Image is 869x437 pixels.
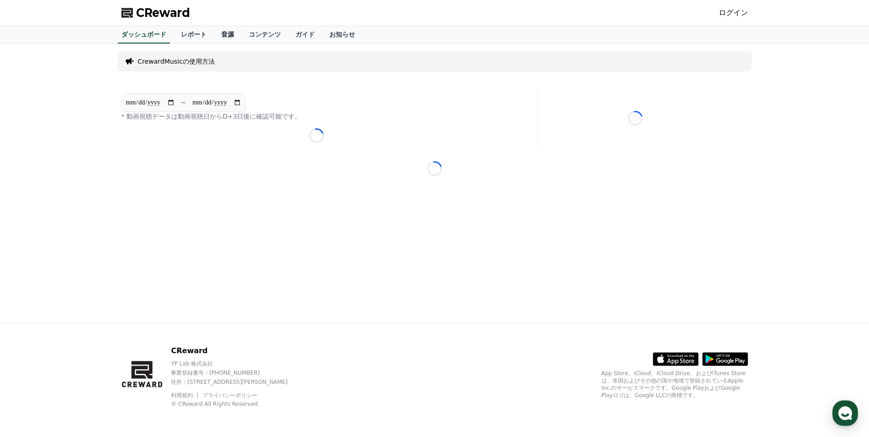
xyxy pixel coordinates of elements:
[174,26,214,44] a: レポート
[171,400,303,408] p: © CReward All Rights Reserved.
[171,360,303,367] p: YP Lab 株式会社
[214,26,241,44] a: 音源
[76,305,103,312] span: Messages
[601,370,748,399] p: App Store、iCloud、iCloud Drive、およびiTunes Storeは、米国およびその他の国や地域で登録されているApple Inc.のサービスマークです。Google P...
[322,26,362,44] a: お知らせ
[118,26,170,44] a: ダッシュボード
[121,112,512,121] p: * 動画視聴データは動画視聴日からD+3日後に確認可能です。
[138,57,215,66] a: CrewardMusicの使用方法
[136,304,158,311] span: Settings
[241,26,288,44] a: コンテンツ
[719,7,748,18] a: ログイン
[171,369,303,377] p: 事業登録番号 : [PHONE_NUMBER]
[121,5,190,20] a: CReward
[171,345,303,356] p: CReward
[136,5,190,20] span: CReward
[171,392,200,399] a: 利用規約
[3,290,60,313] a: Home
[171,378,303,386] p: 住所 : [STREET_ADDRESS][PERSON_NAME]
[60,290,118,313] a: Messages
[180,97,186,108] p: ~
[23,304,39,311] span: Home
[288,26,322,44] a: ガイド
[118,290,176,313] a: Settings
[202,392,257,399] a: プライバシーポリシー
